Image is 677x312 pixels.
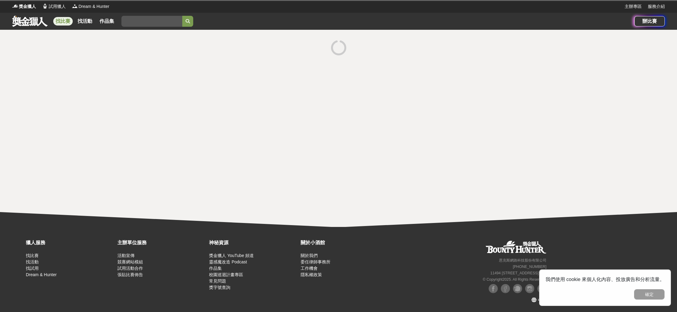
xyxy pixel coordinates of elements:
a: 找試用 [26,266,39,271]
a: 關於我們 [301,253,318,258]
a: 張貼比賽佈告 [117,272,143,277]
img: Plurk [513,284,522,293]
a: 競賽網站模組 [117,259,143,264]
img: Facebook [489,284,498,293]
a: 辦比賽 [634,16,665,26]
a: 作品集 [209,266,222,271]
img: Logo [42,3,48,9]
img: LINE [537,284,546,293]
a: 活動宣傳 [117,253,134,258]
span: 中文 [538,298,546,303]
small: © Copyright 2025 . All Rights Reserved. [483,277,546,282]
a: 服務介紹 [648,3,665,10]
span: 試用獵人 [49,3,66,10]
a: 找比賽 [53,17,73,26]
div: 關於小酒館 [301,239,389,246]
a: 獎金獵人 YouTube 頻道 [209,253,254,258]
small: 恩克斯網路科技股份有限公司 [499,258,546,262]
a: 試用活動合作 [117,266,143,271]
small: 11494 [STREET_ADDRESS] 3 樓 [490,271,546,275]
div: 神秘資源 [209,239,298,246]
img: Logo [12,3,18,9]
a: 獎字號查詢 [209,285,230,290]
a: 工作機會 [301,266,318,271]
a: Logo試用獵人 [42,3,66,10]
div: 主辦單位服務 [117,239,206,246]
a: Logo獎金獵人 [12,3,36,10]
span: Dream & Hunter [79,3,109,10]
span: 我們使用 cookie 來個人化內容、投放廣告和分析流量。 [546,277,665,282]
button: 確定 [634,289,665,300]
a: 隱私權政策 [301,272,322,277]
a: 常見問題 [209,279,226,283]
a: LogoDream & Hunter [72,3,109,10]
a: Dream & Hunter [26,272,57,277]
a: 靈感魔改造 Podcast [209,259,247,264]
span: 獎金獵人 [19,3,36,10]
img: Instagram [525,284,534,293]
div: 獵人服務 [26,239,114,246]
a: 校園巡迴計畫專區 [209,272,243,277]
img: Facebook [501,284,510,293]
small: [PHONE_NUMBER] [513,265,546,269]
img: Logo [72,3,78,9]
a: 作品集 [97,17,117,26]
a: 找活動 [26,259,39,264]
a: 找比賽 [26,253,39,258]
a: 找活動 [75,17,95,26]
a: 委任律師事務所 [301,259,330,264]
a: 主辦專區 [625,3,642,10]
